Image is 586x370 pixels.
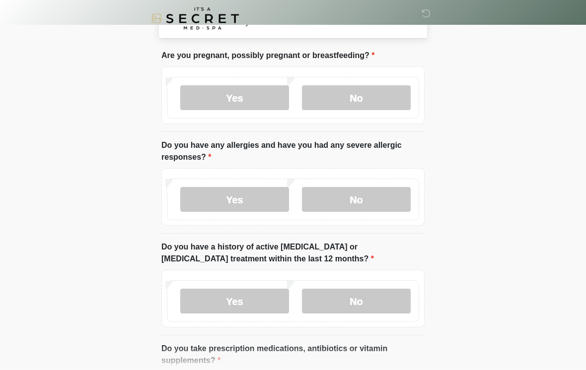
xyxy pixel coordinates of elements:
label: Yes [180,86,289,111]
label: Do you take prescription medications, antibiotics or vitamin supplements? [161,343,425,367]
label: Do you have any allergies and have you had any severe allergic responses? [161,140,425,164]
label: Yes [180,289,289,314]
label: Do you have a history of active [MEDICAL_DATA] or [MEDICAL_DATA] treatment within the last 12 mon... [161,242,425,265]
label: Are you pregnant, possibly pregnant or breastfeeding? [161,50,374,62]
label: No [302,86,411,111]
label: Yes [180,187,289,212]
label: No [302,187,411,212]
label: No [302,289,411,314]
img: It's A Secret Med Spa Logo [151,7,239,30]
